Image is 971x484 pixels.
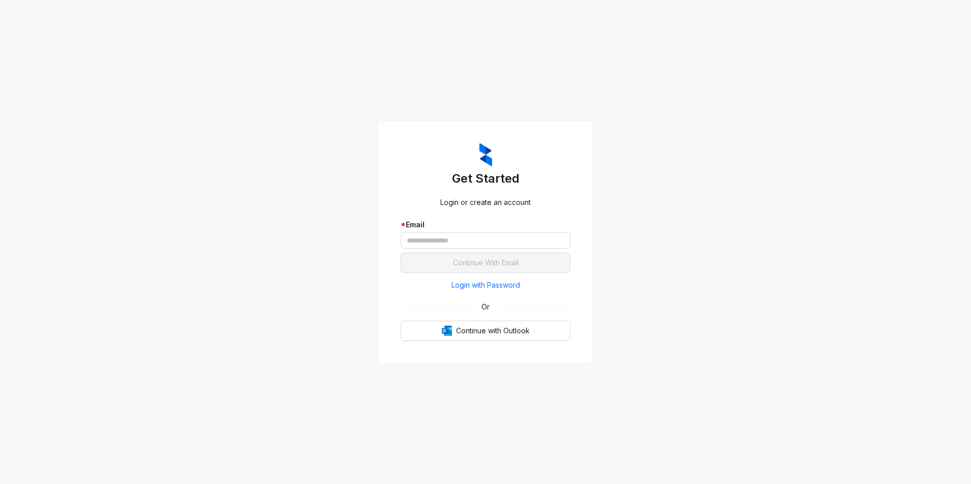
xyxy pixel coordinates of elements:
[451,280,520,291] span: Login with Password
[401,277,570,293] button: Login with Password
[474,301,497,313] span: Or
[442,326,452,336] img: Outlook
[456,325,530,336] span: Continue with Outlook
[401,170,570,187] h3: Get Started
[401,197,570,208] div: Login or create an account
[401,253,570,273] button: Continue With Email
[401,321,570,341] button: OutlookContinue with Outlook
[479,143,492,166] img: ZumaIcon
[401,219,570,230] div: Email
